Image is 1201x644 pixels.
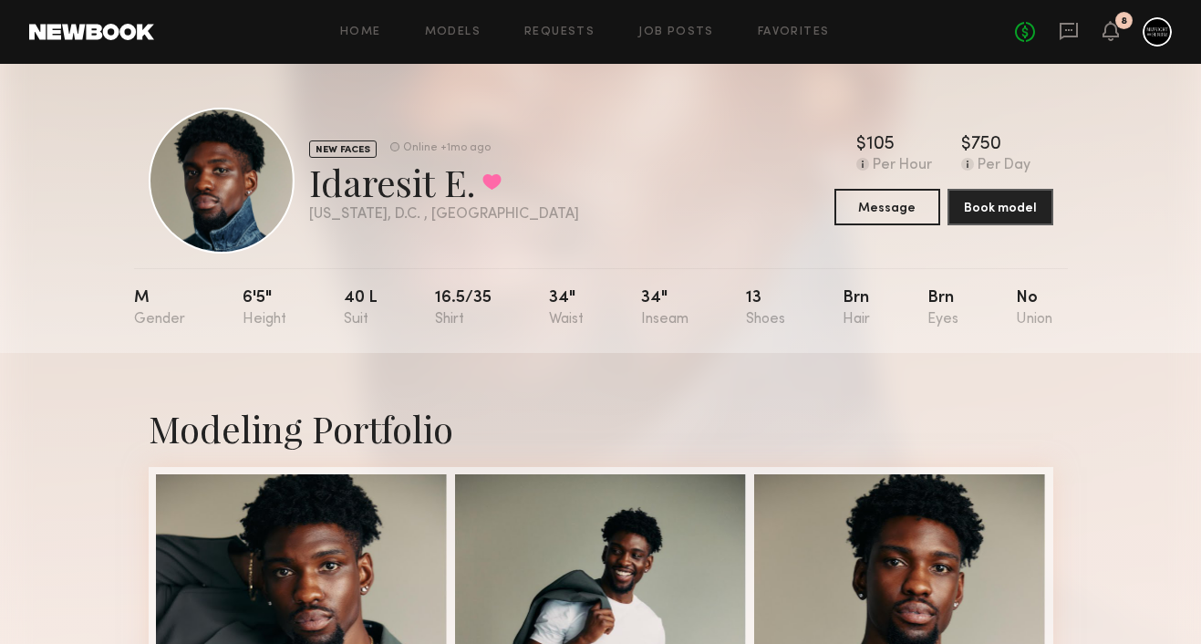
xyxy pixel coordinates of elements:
div: M [134,290,185,327]
button: Book model [947,189,1053,225]
a: Home [340,26,381,38]
a: Job Posts [638,26,714,38]
div: 16.5/35 [435,290,492,327]
a: Requests [524,26,595,38]
div: $ [961,136,971,154]
div: NEW FACES [309,140,377,158]
div: Brn [927,290,958,327]
div: 105 [866,136,895,154]
div: Idaresit E. [309,158,579,206]
a: Favorites [758,26,830,38]
div: Per Day [978,158,1030,174]
div: [US_STATE], D.C. , [GEOGRAPHIC_DATA] [309,207,579,223]
div: 40 l [344,290,378,327]
button: Message [834,189,940,225]
div: Modeling Portfolio [149,404,1053,452]
a: Models [425,26,481,38]
div: $ [856,136,866,154]
div: 6'5" [243,290,286,327]
div: 8 [1121,16,1127,26]
div: 750 [971,136,1001,154]
div: No [1016,290,1052,327]
div: Online +1mo ago [403,142,491,154]
div: Per Hour [873,158,932,174]
div: Brn [843,290,870,327]
div: 34" [549,290,584,327]
div: 34" [641,290,689,327]
div: 13 [746,290,785,327]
